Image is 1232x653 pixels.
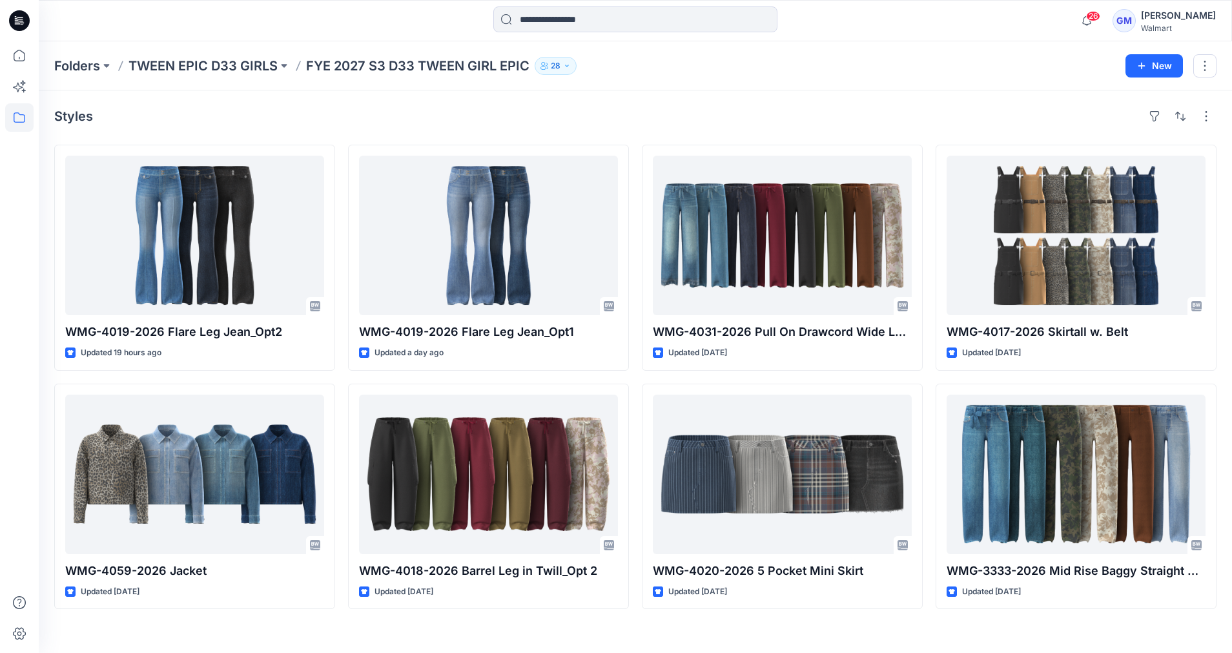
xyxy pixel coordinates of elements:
[359,562,618,580] p: WMG-4018-2026 Barrel Leg in Twill_Opt 2
[1141,8,1216,23] div: [PERSON_NAME]
[653,323,912,341] p: WMG-4031-2026 Pull On Drawcord Wide Leg_Opt3
[962,585,1021,599] p: Updated [DATE]
[653,562,912,580] p: WMG-4020-2026 5 Pocket Mini Skirt
[947,562,1206,580] p: WMG-3333-2026 Mid Rise Baggy Straight Pant
[128,57,278,75] a: TWEEN EPIC D33 GIRLS
[65,323,324,341] p: WMG-4019-2026 Flare Leg Jean_Opt2
[653,156,912,315] a: WMG-4031-2026 Pull On Drawcord Wide Leg_Opt3
[54,57,100,75] a: Folders
[962,346,1021,360] p: Updated [DATE]
[551,59,560,73] p: 28
[535,57,577,75] button: 28
[1086,11,1100,21] span: 26
[65,562,324,580] p: WMG-4059-2026 Jacket
[359,156,618,315] a: WMG-4019-2026 Flare Leg Jean_Opt1
[653,395,912,554] a: WMG-4020-2026 5 Pocket Mini Skirt
[359,395,618,554] a: WMG-4018-2026 Barrel Leg in Twill_Opt 2
[81,346,161,360] p: Updated 19 hours ago
[1113,9,1136,32] div: GM
[947,156,1206,315] a: WMG-4017-2026 Skirtall w. Belt
[359,323,618,341] p: WMG-4019-2026 Flare Leg Jean_Opt1
[947,395,1206,554] a: WMG-3333-2026 Mid Rise Baggy Straight Pant
[65,156,324,315] a: WMG-4019-2026 Flare Leg Jean_Opt2
[947,323,1206,341] p: WMG-4017-2026 Skirtall w. Belt
[65,395,324,554] a: WMG-4059-2026 Jacket
[306,57,529,75] p: FYE 2027 S3 D33 TWEEN GIRL EPIC
[375,585,433,599] p: Updated [DATE]
[668,346,727,360] p: Updated [DATE]
[54,109,93,124] h4: Styles
[81,585,139,599] p: Updated [DATE]
[1125,54,1183,78] button: New
[1141,23,1216,33] div: Walmart
[668,585,727,599] p: Updated [DATE]
[375,346,444,360] p: Updated a day ago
